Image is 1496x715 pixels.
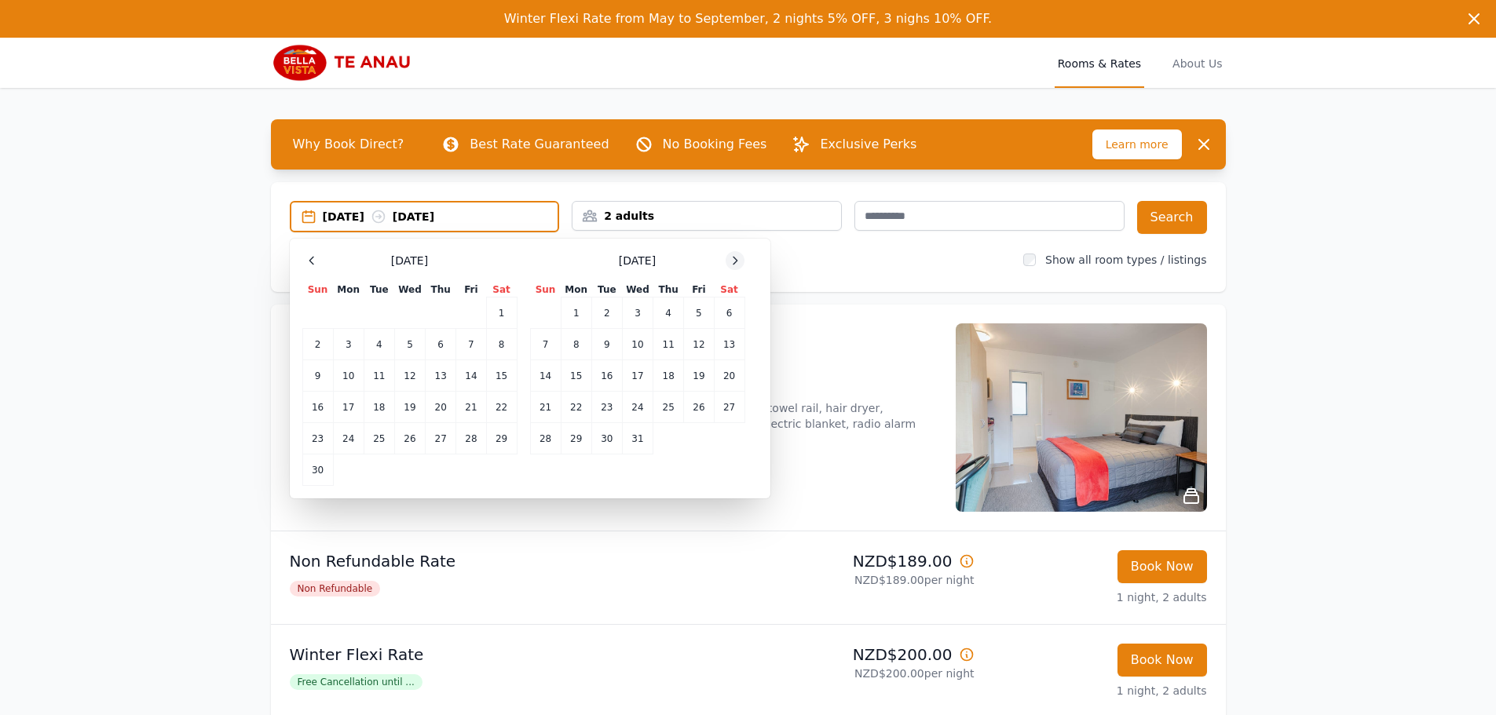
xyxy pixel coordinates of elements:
[290,550,742,572] p: Non Refundable Rate
[530,329,561,360] td: 7
[1169,38,1225,88] a: About Us
[591,423,622,454] td: 30
[561,392,591,423] td: 22
[561,329,591,360] td: 8
[1117,644,1207,677] button: Book Now
[456,329,486,360] td: 7
[987,683,1207,699] p: 1 night, 2 adults
[755,550,975,572] p: NZD$189.00
[426,392,456,423] td: 20
[755,572,975,588] p: NZD$189.00 per night
[622,283,653,297] th: Wed
[302,392,333,423] td: 16
[591,283,622,297] th: Tue
[530,283,561,297] th: Sun
[486,297,517,329] td: 1
[290,581,381,596] span: Non Refundable
[714,392,744,423] td: 27
[1117,550,1207,583] button: Book Now
[333,360,364,392] td: 10
[684,283,714,297] th: Fri
[280,129,417,160] span: Why Book Direct?
[364,283,394,297] th: Tue
[622,392,653,423] td: 24
[323,209,558,224] div: [DATE] [DATE]
[333,423,364,454] td: 24
[302,283,333,297] th: Sun
[1045,254,1206,266] label: Show all room types / listings
[394,360,425,392] td: 12
[426,283,456,297] th: Thu
[302,329,333,360] td: 2
[290,674,422,690] span: Free Cancellation until ...
[622,360,653,392] td: 17
[391,253,428,268] span: [DATE]
[302,454,333,486] td: 30
[684,392,714,423] td: 26
[302,423,333,454] td: 23
[591,360,622,392] td: 16
[572,208,841,224] div: 2 adults
[426,360,456,392] td: 13
[591,329,622,360] td: 9
[271,44,422,82] img: Bella Vista Te Anau
[591,297,622,329] td: 2
[622,423,653,454] td: 31
[530,392,561,423] td: 21
[561,283,591,297] th: Mon
[394,423,425,454] td: 26
[486,329,517,360] td: 8
[470,135,609,154] p: Best Rate Guaranteed
[987,589,1207,605] p: 1 night, 2 adults
[456,392,486,423] td: 21
[364,360,394,392] td: 11
[530,360,561,392] td: 14
[394,283,425,297] th: Wed
[561,423,591,454] td: 29
[394,329,425,360] td: 5
[486,283,517,297] th: Sat
[456,360,486,392] td: 14
[622,329,653,360] td: 10
[684,329,714,360] td: 12
[1055,38,1144,88] a: Rooms & Rates
[561,360,591,392] td: 15
[1137,201,1207,234] button: Search
[561,297,591,329] td: 1
[622,297,653,329] td: 3
[530,423,561,454] td: 28
[663,135,767,154] p: No Booking Fees
[714,283,744,297] th: Sat
[504,11,992,26] span: Winter Flexi Rate from May to September, 2 nights 5% OFF, 3 nighs 10% OFF.
[653,360,684,392] td: 18
[426,329,456,360] td: 6
[426,423,456,454] td: 27
[333,329,364,360] td: 3
[619,253,656,268] span: [DATE]
[333,283,364,297] th: Mon
[456,423,486,454] td: 28
[820,135,916,154] p: Exclusive Perks
[364,392,394,423] td: 18
[456,283,486,297] th: Fri
[653,297,684,329] td: 4
[755,644,975,666] p: NZD$200.00
[1092,130,1182,159] span: Learn more
[714,297,744,329] td: 6
[364,423,394,454] td: 25
[364,329,394,360] td: 4
[714,360,744,392] td: 20
[333,392,364,423] td: 17
[653,283,684,297] th: Thu
[755,666,975,681] p: NZD$200.00 per night
[591,392,622,423] td: 23
[302,360,333,392] td: 9
[653,392,684,423] td: 25
[486,392,517,423] td: 22
[486,423,517,454] td: 29
[394,392,425,423] td: 19
[653,329,684,360] td: 11
[290,644,742,666] p: Winter Flexi Rate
